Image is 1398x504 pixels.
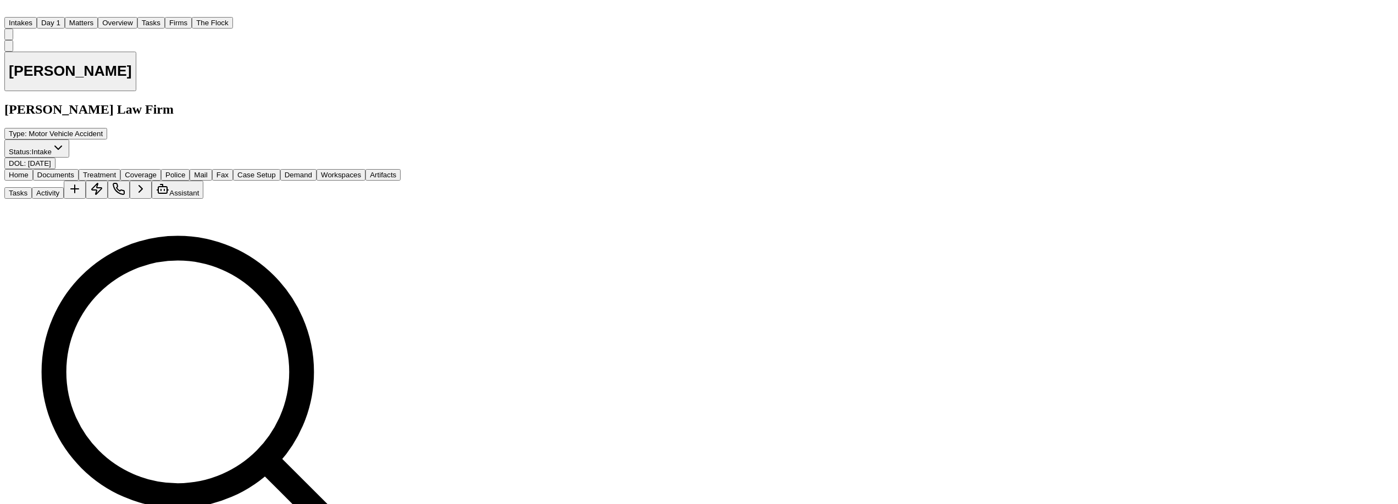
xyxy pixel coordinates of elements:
[37,18,65,27] a: Day 1
[137,17,165,29] button: Tasks
[4,139,69,158] button: Change status from Intake
[165,17,192,29] button: Firms
[29,130,103,138] span: Motor Vehicle Accident
[165,171,185,179] span: Police
[65,17,98,29] button: Matters
[169,189,199,197] span: Assistant
[65,18,98,27] a: Matters
[152,181,203,199] button: Assistant
[32,187,64,199] button: Activity
[4,187,32,199] button: Tasks
[165,18,192,27] a: Firms
[98,17,137,29] button: Overview
[9,171,29,179] span: Home
[32,148,52,156] span: Intake
[217,171,229,179] span: Fax
[98,18,137,27] a: Overview
[37,17,65,29] button: Day 1
[37,171,74,179] span: Documents
[9,148,32,156] span: Status:
[125,171,157,179] span: Coverage
[9,159,26,167] span: DOL :
[4,17,37,29] button: Intakes
[4,40,13,52] button: Copy Matter ID
[4,4,18,15] img: Finch Logo
[9,63,132,80] h1: [PERSON_NAME]
[83,171,116,179] span: Treatment
[108,181,130,199] button: Make a Call
[86,181,108,199] button: Create Immediate Task
[4,52,136,92] button: Edit matter name
[28,159,51,167] span: [DATE]
[4,18,37,27] a: Intakes
[321,171,361,179] span: Workspaces
[64,181,86,199] button: Add Task
[194,171,207,179] span: Mail
[237,171,276,179] span: Case Setup
[192,18,233,27] a: The Flock
[4,7,18,16] a: Home
[137,18,165,27] a: Tasks
[192,17,233,29] button: The Flock
[9,130,27,138] span: Type :
[4,158,56,169] button: Edit DOL: 2025-07-16
[285,171,312,179] span: Demand
[4,128,107,139] button: Edit Type: Motor Vehicle Accident
[4,102,401,117] h2: [PERSON_NAME] Law Firm
[370,171,396,179] span: Artifacts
